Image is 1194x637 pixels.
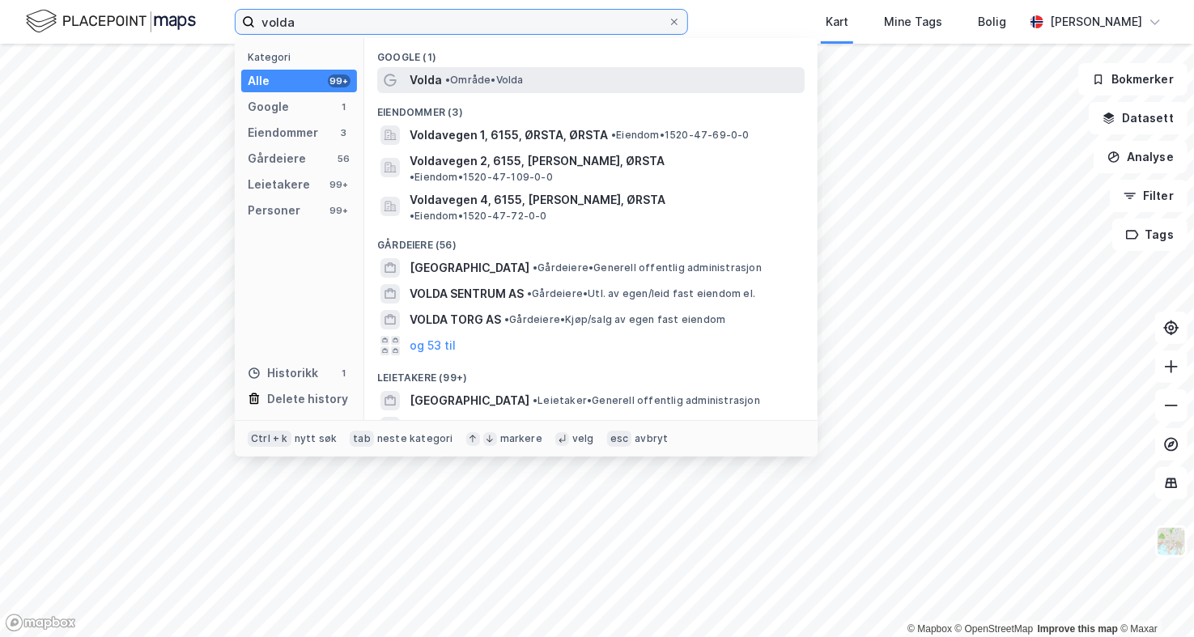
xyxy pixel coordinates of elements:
div: 1 [338,100,351,113]
div: Google (1) [364,38,818,67]
span: Eiendom • 1520-47-109-0-0 [410,171,553,184]
span: VOLDA MASKIN AS [410,417,512,436]
div: neste kategori [377,432,453,445]
div: Kontrollprogram for chat [1113,559,1194,637]
div: 3 [338,126,351,139]
div: tab [350,431,374,447]
span: • [527,287,532,299]
span: Leietaker • Generell offentlig administrasjon [533,394,760,407]
span: • [533,261,538,274]
button: Analyse [1094,141,1188,173]
img: logo.f888ab2527a4732fd821a326f86c7f29.svg [26,7,196,36]
span: • [611,129,616,141]
a: OpenStreetMap [955,623,1034,635]
div: Leietakere [248,175,310,194]
div: 56 [338,152,351,165]
div: [PERSON_NAME] [1050,12,1142,32]
div: nytt søk [295,432,338,445]
a: Mapbox [907,623,952,635]
span: Voldavegen 2, 6155, [PERSON_NAME], ØRSTA [410,151,665,171]
div: 99+ [328,178,351,191]
div: Eiendommer [248,123,318,142]
div: Mine Tags [884,12,942,32]
iframe: Chat Widget [1113,559,1194,637]
div: markere [500,432,542,445]
button: og 53 til [410,336,456,355]
span: • [504,313,509,325]
div: Historikk [248,363,318,383]
div: Ctrl + k [248,431,291,447]
div: Personer [248,201,300,220]
span: • [410,171,414,183]
span: [GEOGRAPHIC_DATA] [410,258,529,278]
div: Kategori [248,51,357,63]
div: Leietakere (99+) [364,359,818,388]
div: 1 [338,367,351,380]
span: Eiendom • 1520-47-72-0-0 [410,210,547,223]
div: Eiendommer (3) [364,93,818,122]
button: Tags [1112,219,1188,251]
img: Z [1156,526,1187,557]
span: Gårdeiere • Kjøp/salg av egen fast eiendom [504,313,725,326]
span: [GEOGRAPHIC_DATA] [410,391,529,410]
button: Bokmerker [1078,63,1188,96]
span: • [533,394,538,406]
button: Datasett [1089,102,1188,134]
span: Voldavegen 1, 6155, ØRSTA, ØRSTA [410,125,608,145]
span: Område • Volda [445,74,524,87]
div: Google [248,97,289,117]
div: Bolig [978,12,1006,32]
span: Gårdeiere • Utl. av egen/leid fast eiendom el. [527,287,755,300]
div: 99+ [328,204,351,217]
button: Filter [1110,180,1188,212]
div: Delete history [267,389,348,409]
input: Søk på adresse, matrikkel, gårdeiere, leietakere eller personer [255,10,668,34]
span: Gårdeiere • Generell offentlig administrasjon [533,261,762,274]
div: Kart [826,12,848,32]
div: velg [572,432,594,445]
div: 99+ [328,74,351,87]
span: Voldavegen 4, 6155, [PERSON_NAME], ØRSTA [410,190,665,210]
div: Gårdeiere [248,149,306,168]
div: avbryt [635,432,668,445]
div: Gårdeiere (56) [364,226,818,255]
span: Volda [410,70,442,90]
span: • [445,74,450,86]
div: esc [607,431,632,447]
a: Improve this map [1038,623,1118,635]
span: VOLDA SENTRUM AS [410,284,524,304]
span: VOLDA TORG AS [410,310,501,329]
span: • [410,210,414,222]
a: Mapbox homepage [5,614,76,632]
span: Eiendom • 1520-47-69-0-0 [611,129,750,142]
div: Alle [248,71,270,91]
